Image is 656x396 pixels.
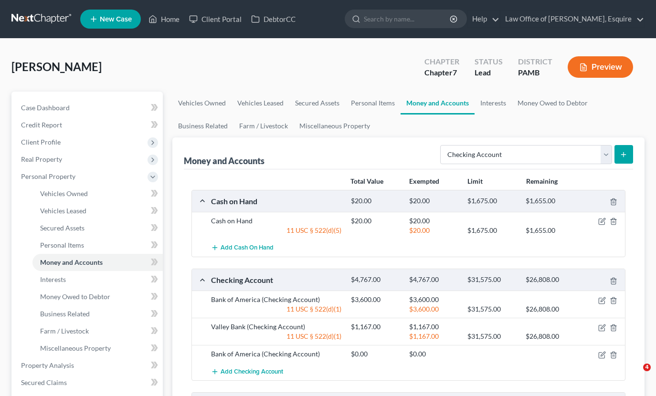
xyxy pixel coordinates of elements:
span: New Case [100,16,132,23]
a: Money Owed to Debtor [32,288,163,305]
a: Secured Assets [32,219,163,237]
span: Add Checking Account [221,368,283,375]
span: Money and Accounts [40,258,103,266]
div: Chapter [424,67,459,78]
a: Personal Items [32,237,163,254]
a: Secured Claims [13,374,163,391]
span: Business Related [40,310,90,318]
div: PAMB [518,67,552,78]
a: Case Dashboard [13,99,163,116]
div: Bank of America (Checking Account) [206,349,346,359]
span: Personal Property [21,172,75,180]
div: $20.00 [404,197,463,206]
div: $0.00 [346,349,404,359]
div: $1,675.00 [463,226,521,235]
a: Credit Report [13,116,163,134]
span: Farm / Livestock [40,327,89,335]
a: Vehicles Leased [232,92,289,115]
a: Home [144,10,184,28]
div: Valley Bank (Checking Account) [206,322,346,332]
a: Personal Items [345,92,401,115]
a: Farm / Livestock [233,115,294,137]
div: 11 USC § 522(d)(1) [206,332,346,341]
span: Client Profile [21,138,61,146]
button: Preview [568,56,633,78]
div: 11 USC § 522(d)(5) [206,226,346,235]
div: Checking Account [206,275,346,285]
a: Law Office of [PERSON_NAME], Esquire [500,10,644,28]
iframe: Intercom live chat [624,364,646,386]
a: Miscellaneous Property [32,340,163,357]
strong: Remaining [526,177,558,185]
div: $1,675.00 [463,197,521,206]
a: DebtorCC [246,10,300,28]
a: Client Portal [184,10,246,28]
strong: Limit [467,177,483,185]
span: Add Cash on Hand [221,244,274,252]
div: $1,655.00 [521,197,579,206]
div: Money and Accounts [184,155,265,167]
strong: Total Value [350,177,383,185]
a: Miscellaneous Property [294,115,376,137]
strong: Exempted [409,177,439,185]
div: $3,600.00 [404,304,463,314]
div: $1,167.00 [404,322,463,332]
div: $1,655.00 [521,226,579,235]
span: Real Property [21,155,62,163]
div: $4,767.00 [404,275,463,284]
div: $20.00 [404,226,463,235]
div: Lead [475,67,503,78]
div: $20.00 [346,197,404,206]
div: $1,167.00 [346,322,404,332]
div: Cash on Hand [206,196,346,206]
span: Secured Claims [21,378,67,386]
div: District [518,56,552,67]
span: Miscellaneous Property [40,344,111,352]
a: Interests [32,271,163,288]
a: Business Related [172,115,233,137]
a: Vehicles Leased [32,202,163,219]
div: $31,575.00 [463,332,521,341]
div: $1,167.00 [404,332,463,341]
span: Case Dashboard [21,104,70,112]
a: Secured Assets [289,92,345,115]
button: Add Checking Account [211,363,283,380]
div: Status [475,56,503,67]
div: $20.00 [346,216,404,226]
span: Personal Items [40,241,84,249]
a: Help [467,10,499,28]
div: 11 USC § 522(d)(1) [206,304,346,314]
div: $3,600.00 [346,295,404,304]
span: Vehicles Owned [40,189,88,198]
div: $0.00 [404,349,463,359]
span: 7 [453,68,457,77]
div: $26,808.00 [521,332,579,341]
a: Farm / Livestock [32,323,163,340]
a: Vehicles Owned [172,92,232,115]
div: $3,600.00 [404,295,463,304]
div: Bank of America (Checking Account) [206,295,346,304]
a: Business Related [32,305,163,323]
div: $20.00 [404,216,463,226]
a: Vehicles Owned [32,185,163,202]
a: Interests [475,92,512,115]
span: Vehicles Leased [40,207,86,215]
span: [PERSON_NAME] [11,60,102,73]
a: Money and Accounts [32,254,163,271]
div: $26,808.00 [521,304,579,314]
span: Interests [40,275,66,283]
span: Money Owed to Debtor [40,292,110,301]
div: Chapter [424,56,459,67]
div: $31,575.00 [463,275,521,284]
div: Cash on Hand [206,216,346,226]
a: Property Analysis [13,357,163,374]
span: Secured Assets [40,224,85,232]
span: Credit Report [21,121,62,129]
a: Money Owed to Debtor [512,92,593,115]
span: 4 [643,364,651,371]
div: $26,808.00 [521,275,579,284]
a: Money and Accounts [401,92,475,115]
div: $31,575.00 [463,304,521,314]
span: Property Analysis [21,361,74,369]
input: Search by name... [364,10,451,28]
